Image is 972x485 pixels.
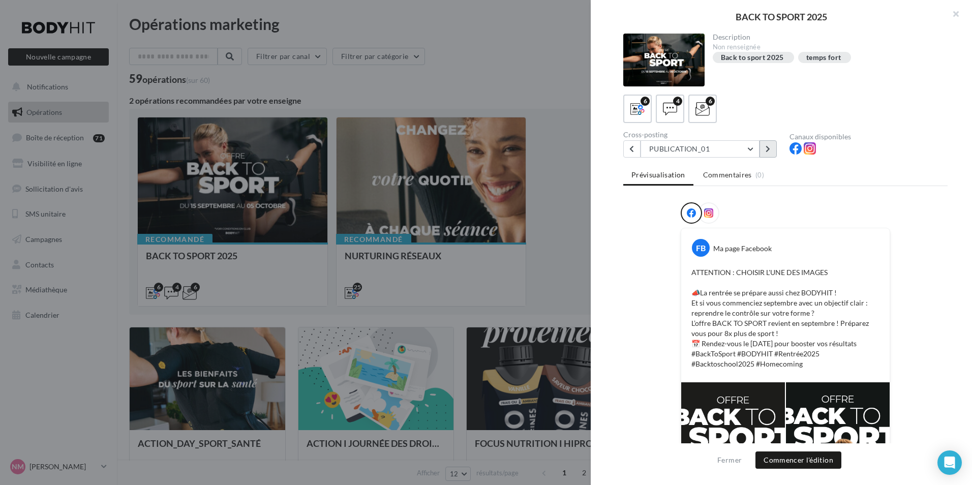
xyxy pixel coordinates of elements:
[713,454,746,466] button: Fermer
[703,170,752,180] span: Commentaires
[641,97,650,106] div: 6
[641,140,760,158] button: PUBLICATION_01
[692,239,710,257] div: FB
[713,43,940,52] div: Non renseignée
[721,54,784,62] div: Back to sport 2025
[623,131,781,138] div: Cross-posting
[691,267,879,369] p: ATTENTION : CHOISIR L'UNE DES IMAGES 📣La rentrée se prépare aussi chez BODYHIT ! Et si vous comme...
[755,451,841,469] button: Commencer l'édition
[937,450,962,475] div: Open Intercom Messenger
[673,97,682,106] div: 4
[607,12,956,21] div: BACK TO SPORT 2025
[713,244,772,254] div: Ma page Facebook
[789,133,948,140] div: Canaux disponibles
[806,54,841,62] div: temps fort
[713,34,940,41] div: Description
[755,171,764,179] span: (0)
[706,97,715,106] div: 6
